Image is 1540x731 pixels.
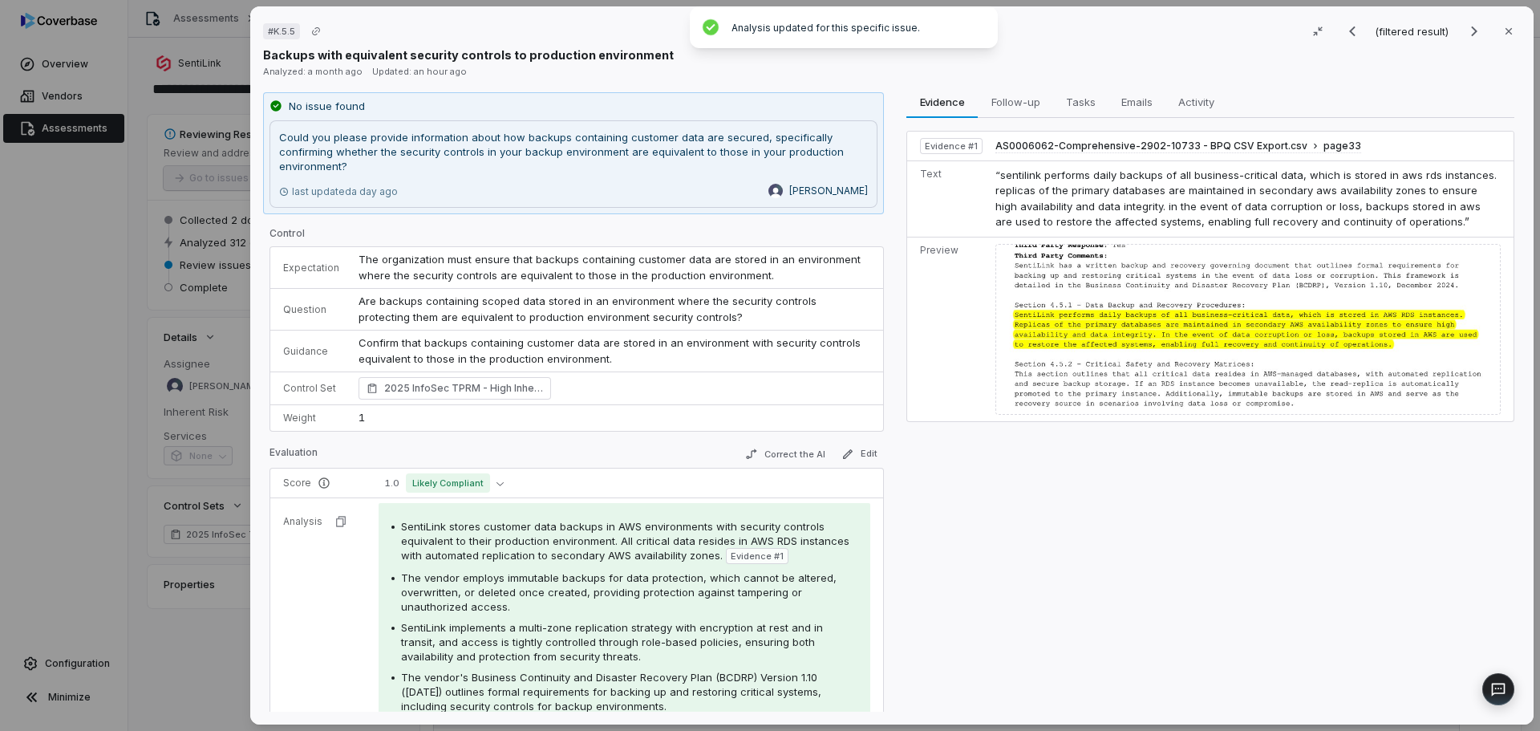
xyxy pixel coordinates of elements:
p: Control Set [283,382,339,395]
p: Could you please provide information about how backups containing customer data are secured, spec... [279,130,868,173]
p: Control [269,227,884,246]
button: AS0006062-Comprehensive-2902-10733 - BPQ CSV Export.csvpage33 [995,140,1361,153]
button: Previous result [1336,22,1368,41]
span: The vendor employs immutable backups for data protection, which cannot be altered, overwritten, o... [401,571,837,613]
p: (filtered result) [1375,22,1452,40]
img: Jason Boland avatar [768,184,783,198]
span: Evidence [914,91,971,112]
span: AS0006062-Comprehensive-2902-10733 - BPQ CSV Export.csv [995,140,1307,152]
span: Analysis updated for this specific issue. [731,22,920,34]
span: Follow-up [985,91,1047,112]
p: Backups with equivalent security controls to production environment [263,47,674,63]
td: Preview [907,237,989,421]
span: 2025 InfoSec TPRM - High Inherent Risk (TruSight Supported) Operational Resilience [384,380,543,396]
p: Confirm that backups containing customer data are stored in an environment with security controls... [359,335,870,367]
p: Expectation [283,262,339,274]
p: No issue found [289,99,365,115]
button: Next result [1458,22,1490,41]
p: Weight [283,412,339,424]
span: Activity [1172,91,1221,112]
p: Evaluation [269,446,318,465]
p: Analysis [283,515,322,528]
button: 1.0Likely Compliant [379,473,510,493]
p: Guidance [283,345,339,358]
span: Emails [1115,91,1159,112]
span: Analyzed: a month ago [263,66,363,77]
span: SentiLink stores customer data backups in AWS environments with security controls equivalent to t... [401,520,849,562]
span: page 33 [1323,140,1361,152]
span: Evidence # 1 [731,550,784,562]
span: The organization must ensure that backups containing customer data are stored in an environment w... [359,253,864,282]
button: Copy link [302,17,330,46]
button: Edit [835,445,884,464]
span: [PERSON_NAME] [789,185,868,197]
span: The vendor's Business Continuity and Disaster Recovery Plan (BCDRP) Version 1.10 ([DATE]) outline... [401,671,821,713]
span: # K.5.5 [268,25,295,38]
span: SentiLink implements a multi-zone replication strategy with encryption at rest and in transit, an... [401,621,823,663]
td: Text [907,160,989,237]
p: Score [283,477,359,489]
span: Likely Compliant [406,473,490,493]
span: Are backups containing scoped data stored in an environment where the security controls protectin... [359,294,820,323]
span: “sentilink performs daily backups of all business-critical data, which is stored in aws rds insta... [995,169,1497,229]
p: last updated a day ago [279,185,398,198]
button: Correct the AI [739,445,832,464]
span: Tasks [1060,91,1102,112]
span: Updated: an hour ago [372,66,467,77]
p: Question [283,303,339,316]
span: 1 [359,411,365,424]
span: Evidence # 1 [925,140,978,152]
